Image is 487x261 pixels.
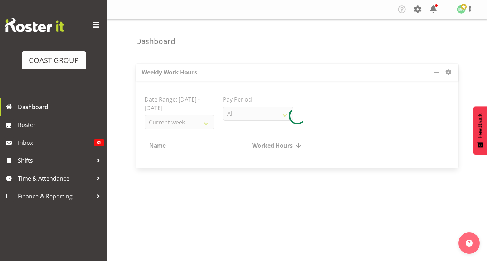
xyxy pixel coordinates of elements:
span: Feedback [477,113,483,138]
span: Dashboard [18,102,104,112]
h4: Dashboard [136,37,175,45]
span: Inbox [18,137,94,148]
span: 85 [94,139,104,146]
span: Roster [18,119,104,130]
img: Rosterit website logo [5,18,64,32]
span: Shifts [18,155,93,166]
span: Finance & Reporting [18,191,93,202]
span: Time & Attendance [18,173,93,184]
img: bryan-humprhries1167.jpg [457,5,466,14]
img: help-xxl-2.png [466,240,473,247]
div: COAST GROUP [29,55,79,66]
button: Feedback - Show survey [473,106,487,155]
